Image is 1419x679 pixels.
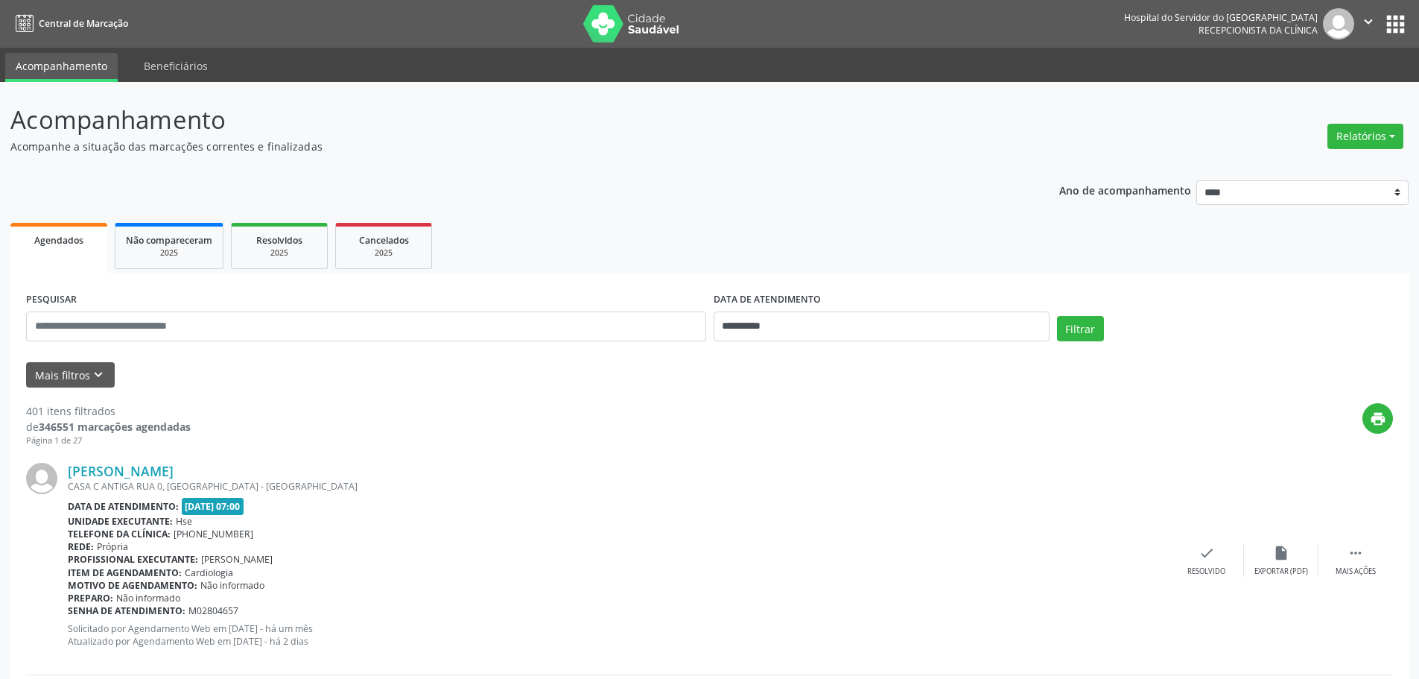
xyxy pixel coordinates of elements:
label: PESQUISAR [26,288,77,312]
b: Telefone da clínica: [68,528,171,540]
div: Hospital do Servidor do [GEOGRAPHIC_DATA] [1124,11,1318,24]
div: 2025 [346,247,421,259]
i:  [1347,545,1364,561]
button: Filtrar [1057,316,1104,341]
a: [PERSON_NAME] [68,463,174,479]
span: [PERSON_NAME] [201,553,273,566]
span: Central de Marcação [39,17,128,30]
img: img [26,463,57,494]
span: Cardiologia [185,566,233,579]
strong: 346551 marcações agendadas [39,420,191,434]
i: check [1199,545,1215,561]
p: Solicitado por Agendamento Web em [DATE] - há um mês Atualizado por Agendamento Web em [DATE] - h... [68,622,1169,648]
p: Ano de acompanhamento [1059,180,1191,199]
button: apps [1383,11,1409,37]
span: Não informado [200,579,264,592]
button: Mais filtroskeyboard_arrow_down [26,362,115,388]
a: Beneficiários [133,53,218,79]
div: Página 1 de 27 [26,435,191,447]
span: Cancelados [359,234,409,247]
button: print [1362,403,1393,434]
i:  [1360,13,1377,30]
button:  [1354,8,1383,40]
button: Relatórios [1327,124,1403,149]
span: Não informado [116,592,180,604]
div: Resolvido [1187,566,1225,577]
span: [DATE] 07:00 [182,498,244,515]
span: Resolvidos [256,234,302,247]
span: M02804657 [188,604,238,617]
i: insert_drive_file [1273,545,1289,561]
div: de [26,419,191,435]
div: 401 itens filtrados [26,403,191,419]
p: Acompanhe a situação das marcações correntes e finalizadas [10,139,989,154]
div: Exportar (PDF) [1254,566,1308,577]
b: Senha de atendimento: [68,604,185,617]
b: Preparo: [68,592,113,604]
span: Recepcionista da clínica [1199,24,1318,37]
img: img [1323,8,1354,40]
div: 2025 [126,247,212,259]
i: print [1370,411,1386,427]
div: 2025 [242,247,317,259]
b: Rede: [68,540,94,553]
p: Acompanhamento [10,101,989,139]
a: Acompanhamento [5,53,118,82]
b: Unidade executante: [68,515,173,528]
label: DATA DE ATENDIMENTO [714,288,821,312]
div: CASA C ANTIGA RUA 0, [GEOGRAPHIC_DATA] - [GEOGRAPHIC_DATA] [68,480,1169,493]
span: Não compareceram [126,234,212,247]
a: Central de Marcação [10,11,128,36]
span: Hse [176,515,192,528]
span: Agendados [34,234,83,247]
b: Data de atendimento: [68,500,179,513]
b: Profissional executante: [68,553,198,566]
span: Própria [97,540,128,553]
span: [PHONE_NUMBER] [174,528,253,540]
i: keyboard_arrow_down [90,367,107,383]
b: Item de agendamento: [68,566,182,579]
b: Motivo de agendamento: [68,579,197,592]
div: Mais ações [1336,566,1376,577]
